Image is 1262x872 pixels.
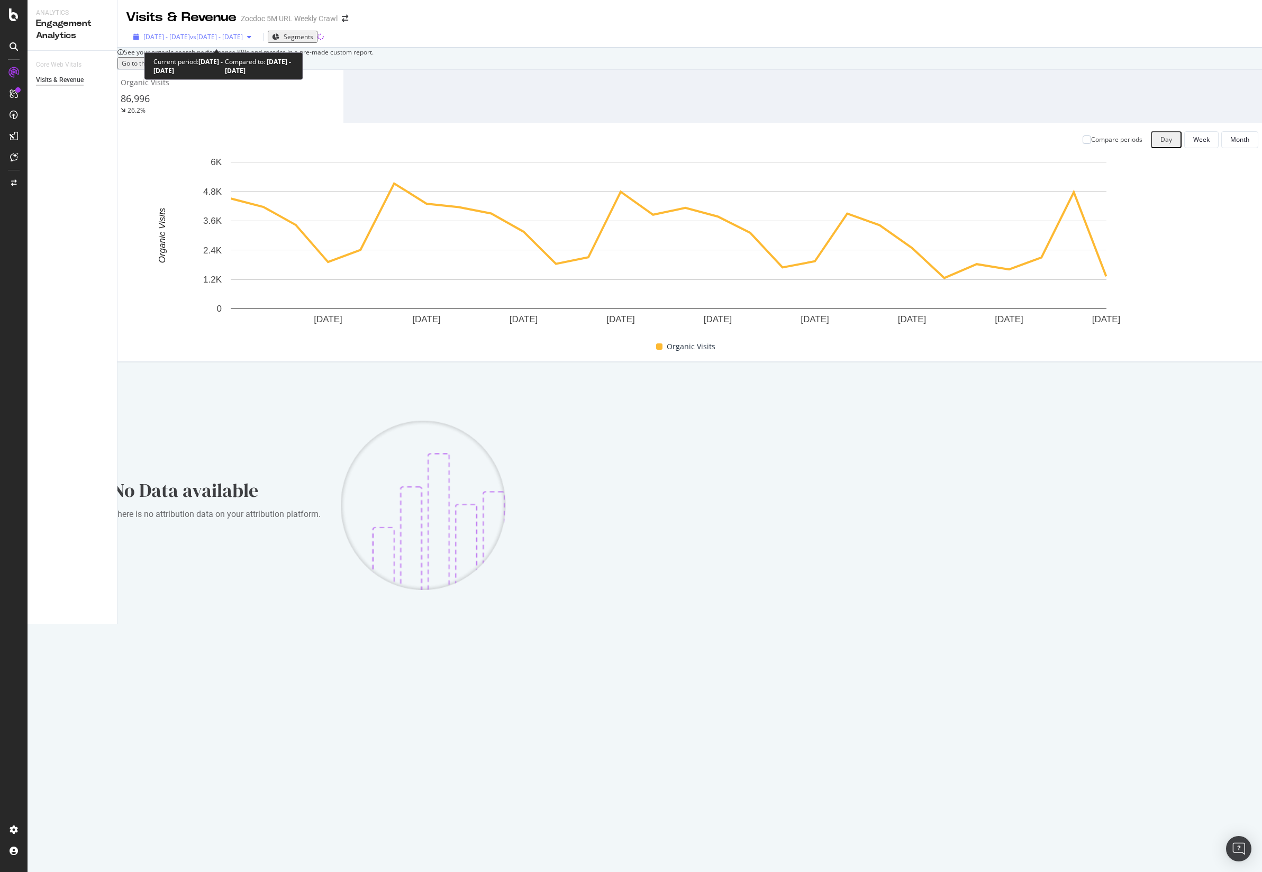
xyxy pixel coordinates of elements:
[112,508,324,521] div: There is no attribution data on your attribution platform.
[121,157,1216,340] svg: A chart.
[801,314,829,324] text: [DATE]
[36,75,84,86] div: Visits & Revenue
[143,32,190,41] span: [DATE] - [DATE]
[121,77,169,87] span: Organic Visits
[112,477,324,504] div: No Data available
[225,57,294,75] div: Compared to:
[203,216,222,226] text: 3.6K
[211,157,222,167] text: 6K
[36,8,108,17] div: Analytics
[268,31,317,43] button: Segments
[412,314,441,324] text: [DATE]
[314,314,342,324] text: [DATE]
[898,314,927,324] text: [DATE]
[190,32,243,41] span: vs [DATE] - [DATE]
[157,207,167,263] text: Organic Visits
[1226,836,1251,861] div: Open Intercom Messenger
[126,32,259,42] button: [DATE] - [DATE]vs[DATE] - [DATE]
[203,275,222,285] text: 1.2K
[1091,135,1142,144] div: Compare periods
[117,57,240,69] button: Go to the Business Insights Dashboard
[1151,131,1182,148] button: Day
[36,17,108,42] div: Engagement Analytics
[667,340,715,353] span: Organic Visits
[241,13,338,24] div: Zocdoc 5M URL Weekly Crawl
[203,187,222,197] text: 4.8K
[153,57,223,75] b: [DATE] - [DATE]
[606,314,635,324] text: [DATE]
[1184,131,1219,148] button: Week
[995,314,1023,324] text: [DATE]
[341,421,506,590] img: Chd7Zq7f.png
[284,32,313,41] span: Segments
[342,15,348,22] div: arrow-right-arrow-left
[510,314,538,324] text: [DATE]
[126,8,237,26] div: Visits & Revenue
[128,106,146,115] div: 26.2%
[36,59,92,70] a: Core Web Vitals
[36,75,110,86] a: Visits & Revenue
[121,92,150,105] span: 86,996
[1230,135,1249,144] div: Month
[153,57,225,75] div: Current period:
[117,48,1262,69] div: info banner
[217,304,222,314] text: 0
[203,245,222,255] text: 2.4K
[124,48,1262,57] div: See your organic search performance KPIs and metrics in a pre-made custom report.
[36,59,81,70] div: Core Web Vitals
[1193,135,1210,144] div: Week
[704,314,732,324] text: [DATE]
[1160,135,1172,144] div: Day
[1221,131,1258,148] button: Month
[1092,314,1121,324] text: [DATE]
[225,57,291,75] b: [DATE] - [DATE]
